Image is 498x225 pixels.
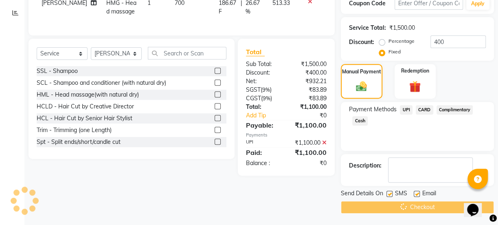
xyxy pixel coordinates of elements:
div: UPI [240,139,286,147]
iframe: chat widget [464,192,490,217]
div: ₹1,100.00 [286,148,333,157]
div: HCL - Hair Cut by Senior Hair Stylist [37,114,132,123]
div: Service Total: [349,24,386,32]
div: Discount: [349,38,374,46]
span: SMS [395,189,407,199]
span: Email [422,189,436,199]
label: Fixed [388,48,401,55]
div: Paid: [240,148,286,157]
div: ₹400.00 [286,68,333,77]
div: HML - Head massage(with natural dry) [37,90,139,99]
div: ₹1,500.00 [286,60,333,68]
span: Send Details On [341,189,383,199]
span: Total [246,48,265,56]
label: Manual Payment [342,68,381,75]
span: 9% [262,86,270,93]
div: ₹932.21 [286,77,333,86]
div: ₹1,100.00 [286,120,333,130]
div: ( ) [240,94,286,103]
div: Balance : [240,159,286,168]
span: CARD [416,105,433,115]
div: ₹1,100.00 [286,139,333,147]
div: HCLD - Hair Cut by Creative Director [37,102,134,111]
img: _cash.svg [353,80,370,93]
a: Add Tip [240,111,294,120]
div: Description: [349,161,382,170]
span: 9% [263,95,270,101]
span: Cash [352,116,368,126]
span: CGST [246,95,261,102]
img: _gift.svg [406,79,424,94]
div: Discount: [240,68,286,77]
label: Redemption [401,67,429,75]
div: ₹1,500.00 [389,24,415,32]
div: Spt - Split ends/short/candle cut [37,138,121,146]
div: Payable: [240,120,286,130]
div: Net: [240,77,286,86]
div: ₹83.89 [286,94,333,103]
label: Percentage [388,37,415,45]
span: SGST [246,86,261,93]
div: SSL - Shampoo [37,67,78,75]
div: ₹83.89 [286,86,333,94]
div: ( ) [240,86,286,94]
span: UPI [400,105,412,115]
div: Sub Total: [240,60,286,68]
div: Total: [240,103,286,111]
div: SCL - Shampoo and conditioner (with natural dry) [37,79,166,87]
div: Trim - Trimming (one Length) [37,126,112,135]
input: Search or Scan [148,47,226,60]
div: ₹1,100.00 [286,103,333,111]
span: Payment Methods [349,105,397,114]
div: Payments [246,132,327,139]
span: Complimentary [437,105,473,115]
div: ₹0 [294,111,333,120]
div: ₹0 [286,159,333,168]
